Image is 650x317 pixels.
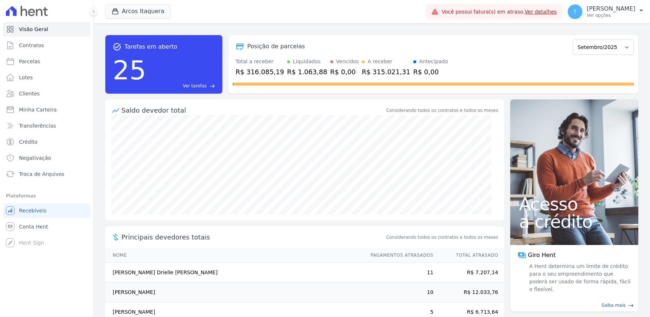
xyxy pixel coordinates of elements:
a: Saiba mais east [515,302,634,309]
span: Clientes [19,90,40,97]
a: Crédito [3,135,90,149]
td: 10 [364,283,434,302]
span: Principais devedores totais [121,232,385,242]
td: [PERSON_NAME] [105,283,364,302]
span: Lotes [19,74,33,81]
div: A receber [368,58,392,65]
span: Saiba mais [601,302,625,309]
div: R$ 315.021,31 [362,67,410,77]
div: 25 [113,51,146,89]
span: a crédito [519,213,630,230]
a: Troca de Arquivos [3,167,90,181]
span: task_alt [113,42,121,51]
span: east [628,303,634,308]
div: Total a receber [236,58,284,65]
span: Transferências [19,122,56,129]
a: Parcelas [3,54,90,69]
a: Minha Carteira [3,102,90,117]
a: Transferências [3,118,90,133]
span: Conta Hent [19,223,48,230]
p: [PERSON_NAME] [587,5,635,12]
th: Pagamentos Atrasados [364,248,434,263]
td: R$ 7.207,14 [434,263,504,283]
th: Nome [105,248,364,263]
div: Vencidos [336,58,359,65]
span: Negativação [19,154,51,162]
div: Considerando todos os contratos e todos os meses [386,107,498,114]
td: R$ 12.033,76 [434,283,504,302]
th: Total Atrasado [434,248,504,263]
a: Clientes [3,86,90,101]
span: Troca de Arquivos [19,170,64,178]
a: Ver detalhes [525,9,557,15]
span: Giro Hent [528,251,556,260]
span: Minha Carteira [19,106,57,113]
div: Antecipado [419,58,448,65]
a: Ver tarefas east [149,83,215,89]
div: R$ 0,00 [413,67,448,77]
span: T [574,9,577,14]
div: R$ 1.063,88 [287,67,327,77]
span: A Hent determina um limite de crédito para o seu empreendimento que poderá ser usado de forma ráp... [528,263,631,293]
p: Ver opções [587,12,635,18]
div: Plataformas [6,192,87,200]
div: R$ 0,00 [330,67,359,77]
span: Parcelas [19,58,40,65]
a: Visão Geral [3,22,90,37]
span: Contratos [19,42,44,49]
span: Visão Geral [19,26,48,33]
div: Liquidados [293,58,321,65]
span: Recebíveis [19,207,46,214]
a: Contratos [3,38,90,53]
span: Você possui fatura(s) em atraso. [442,8,557,16]
button: T [PERSON_NAME] Ver opções [562,1,650,22]
div: Saldo devedor total [121,105,385,115]
span: Acesso [519,195,630,213]
button: Arcos Itaquera [105,4,171,18]
td: 11 [364,263,434,283]
span: east [210,83,215,89]
a: Negativação [3,151,90,165]
a: Lotes [3,70,90,85]
span: Ver tarefas [183,83,207,89]
span: Crédito [19,138,38,146]
div: Posição de parcelas [247,42,305,51]
div: R$ 316.085,19 [236,67,284,77]
a: Recebíveis [3,203,90,218]
td: [PERSON_NAME] Drielle [PERSON_NAME] [105,263,364,283]
a: Conta Hent [3,219,90,234]
span: Considerando todos os contratos e todos os meses [386,234,498,241]
span: Tarefas em aberto [124,42,177,51]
